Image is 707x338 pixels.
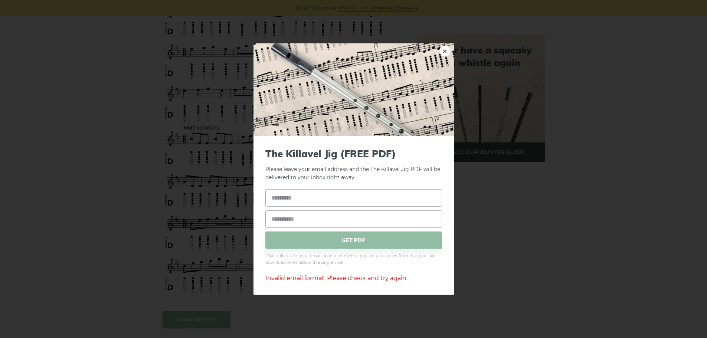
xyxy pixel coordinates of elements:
[265,148,442,182] p: Please leave your email address and the The Killavel Jig PDF will be delivered to your inbox righ...
[439,45,451,56] a: ×
[265,148,442,159] span: The Killavel Jig (FREE PDF)
[265,232,442,249] span: GET PDF
[265,273,442,283] div: Invalid email format. Please check and try again.
[253,43,454,136] img: Tin Whistle Tab Preview
[265,253,442,266] span: * We only ask for your email once to verify that you are a real user. After that, you can downloa...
